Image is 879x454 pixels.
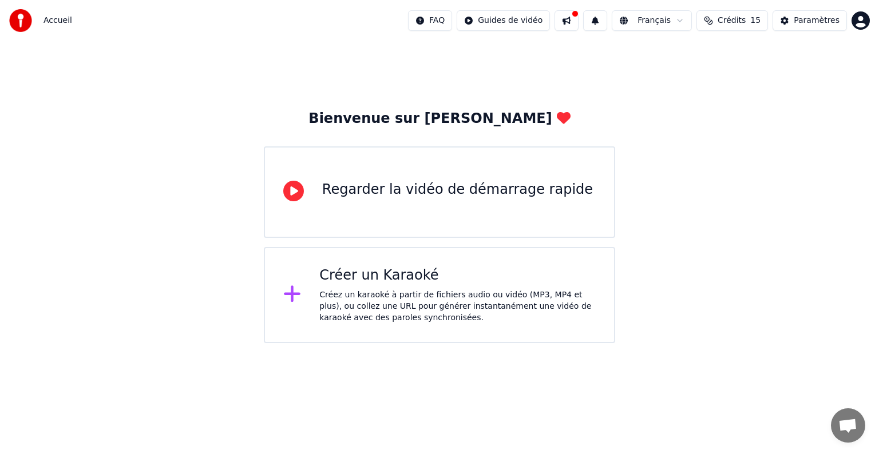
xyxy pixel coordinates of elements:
[308,110,570,128] div: Bienvenue sur [PERSON_NAME]
[773,10,847,31] button: Paramètres
[408,10,452,31] button: FAQ
[750,15,761,26] span: 15
[43,15,72,26] span: Accueil
[319,266,596,285] div: Créer un Karaoké
[696,10,768,31] button: Crédits15
[718,15,746,26] span: Crédits
[322,181,593,199] div: Regarder la vidéo de démarrage rapide
[457,10,550,31] button: Guides de vidéo
[794,15,840,26] div: Paramètres
[831,408,865,443] a: Ouvrir le chat
[43,15,72,26] nav: breadcrumb
[9,9,32,32] img: youka
[319,289,596,324] div: Créez un karaoké à partir de fichiers audio ou vidéo (MP3, MP4 et plus), ou collez une URL pour g...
